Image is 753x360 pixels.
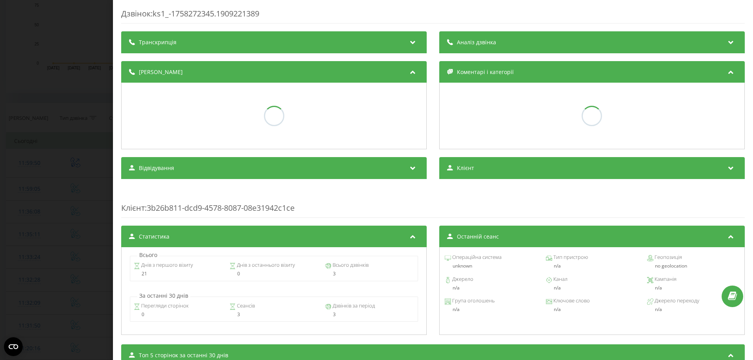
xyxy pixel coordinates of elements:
div: 3 [229,312,318,317]
div: n/a [546,263,638,269]
span: Всього дзвінків [331,261,369,269]
span: Клієнт [121,203,145,213]
span: Останній сеанс [457,233,499,241]
span: Геопозиція [653,253,682,261]
span: Група оголошень [451,297,495,305]
span: Транскрипція [139,38,176,46]
span: Канал [552,275,567,283]
div: n/a [647,285,739,291]
button: Open CMP widget [4,337,23,356]
div: n/a [445,285,537,291]
p: Всього [137,251,159,259]
span: Ключове слово [552,297,590,305]
span: [PERSON_NAME] [139,68,183,76]
span: Дзвінків за період [331,302,375,310]
span: Кампанія [653,275,677,283]
div: unknown [445,263,537,269]
div: 3 [325,312,414,317]
div: 3 [325,271,414,277]
span: Днів з першого візиту [140,261,193,269]
span: Джерело [451,275,473,283]
span: Топ 5 сторінок за останні 30 днів [139,351,228,359]
div: n/a [655,307,739,312]
span: Тип пристрою [552,253,588,261]
span: Сеансів [236,302,255,310]
span: Джерело переходу [653,297,699,305]
div: 0 [134,312,223,317]
div: n/a [546,285,638,291]
span: Днів з останнього візиту [236,261,295,269]
span: Коментарі і категорії [457,68,514,76]
span: Перегляди сторінок [140,302,189,310]
div: Дзвінок : ks1_-1758272345.1909221389 [121,8,745,24]
span: Відвідування [139,164,174,172]
span: Клієнт [457,164,474,172]
p: За останні 30 днів [137,292,190,300]
div: 0 [229,271,318,277]
div: n/a [445,307,537,312]
span: Операційна система [451,253,502,261]
div: no geolocation [647,263,739,269]
span: Аналіз дзвінка [457,38,496,46]
div: : 3b26b811-dcd9-4578-8087-08e31942c1ce [121,187,745,218]
div: 21 [134,271,223,277]
div: n/a [546,307,638,312]
span: Статистика [139,233,169,241]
